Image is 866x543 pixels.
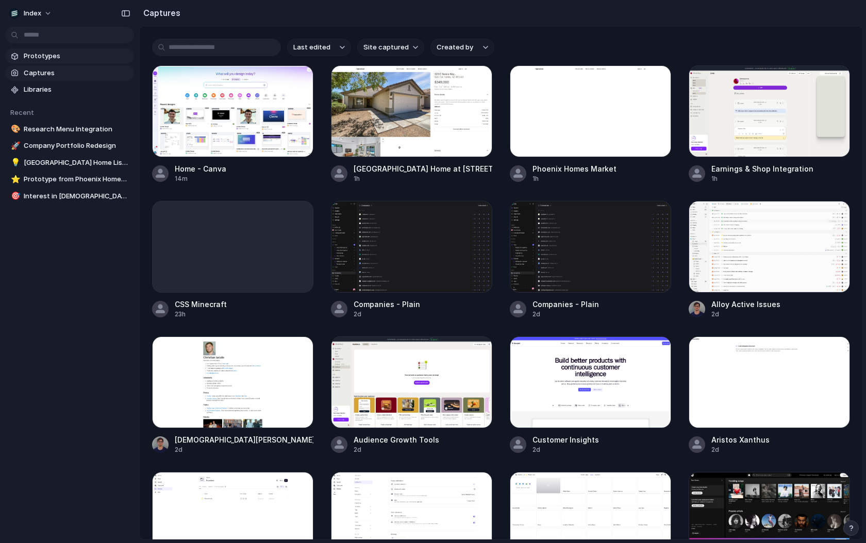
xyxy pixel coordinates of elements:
button: 💡 [9,158,20,168]
a: 🚀Company Portfolio Redesign [5,138,134,154]
a: 💡[GEOGRAPHIC_DATA] Home Listing Optimization [5,155,134,171]
button: Last edited [287,39,351,56]
a: Libraries [5,82,134,97]
div: 2d [711,310,780,319]
div: 🚀 [11,140,18,152]
button: 🚀 [9,141,20,151]
span: Interest in [DEMOGRAPHIC_DATA][PERSON_NAME] [24,191,130,201]
div: Alloy Active Issues [711,299,780,310]
div: 2d [532,310,599,319]
button: ⭐ [9,174,20,184]
a: 🎨Research Menu Integration [5,122,134,137]
div: 1h [354,174,492,183]
span: Libraries [24,84,130,95]
div: 🎨 [11,123,18,135]
div: 2d [532,445,599,454]
span: Site captured [363,42,409,53]
div: 2d [354,310,420,319]
div: 1h [711,174,813,183]
span: Company Portfolio Redesign [24,141,130,151]
h2: Captures [139,7,180,19]
a: Prototypes [5,48,134,64]
div: Earnings & Shop Integration [711,163,813,174]
span: Recent [10,108,34,116]
div: Aristos Xanthus [711,434,770,445]
button: Site captured [357,39,424,56]
button: Index [5,5,57,22]
div: Companies - Plain [532,299,599,310]
div: 💡 [11,157,18,168]
div: [GEOGRAPHIC_DATA] Home at [STREET_ADDRESS] [354,163,492,174]
div: Customer Insights [532,434,599,445]
a: ⭐Prototype from Phoenix Homes Market [5,172,134,187]
div: 2d [175,445,313,454]
span: [GEOGRAPHIC_DATA] Home Listing Optimization [24,158,130,168]
div: Phoenix Homes Market [532,163,617,174]
div: ⭐ [11,174,18,185]
div: [DEMOGRAPHIC_DATA][PERSON_NAME] Interests [175,434,313,445]
div: Audience Growth Tools [354,434,439,445]
a: 🎯Interest in [DEMOGRAPHIC_DATA][PERSON_NAME] [5,189,134,204]
div: 2d [711,445,770,454]
span: Created by [437,42,473,53]
a: Captures [5,65,134,81]
span: Index [24,8,41,19]
span: Last edited [293,42,330,53]
button: 🎨 [9,124,20,134]
button: 🎯 [9,191,20,201]
span: Research Menu Integration [24,124,130,134]
span: Prototype from Phoenix Homes Market [24,174,130,184]
div: 1h [532,174,617,183]
div: Companies - Plain [354,299,420,310]
span: Captures [24,68,130,78]
div: 23h [175,310,227,319]
div: 🎯 [11,190,18,202]
span: Prototypes [24,51,130,61]
button: Created by [430,39,494,56]
div: 2d [354,445,439,454]
div: Home - Canva [175,163,226,174]
div: CSS Minecraft [175,299,227,310]
div: 14m [175,174,226,183]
